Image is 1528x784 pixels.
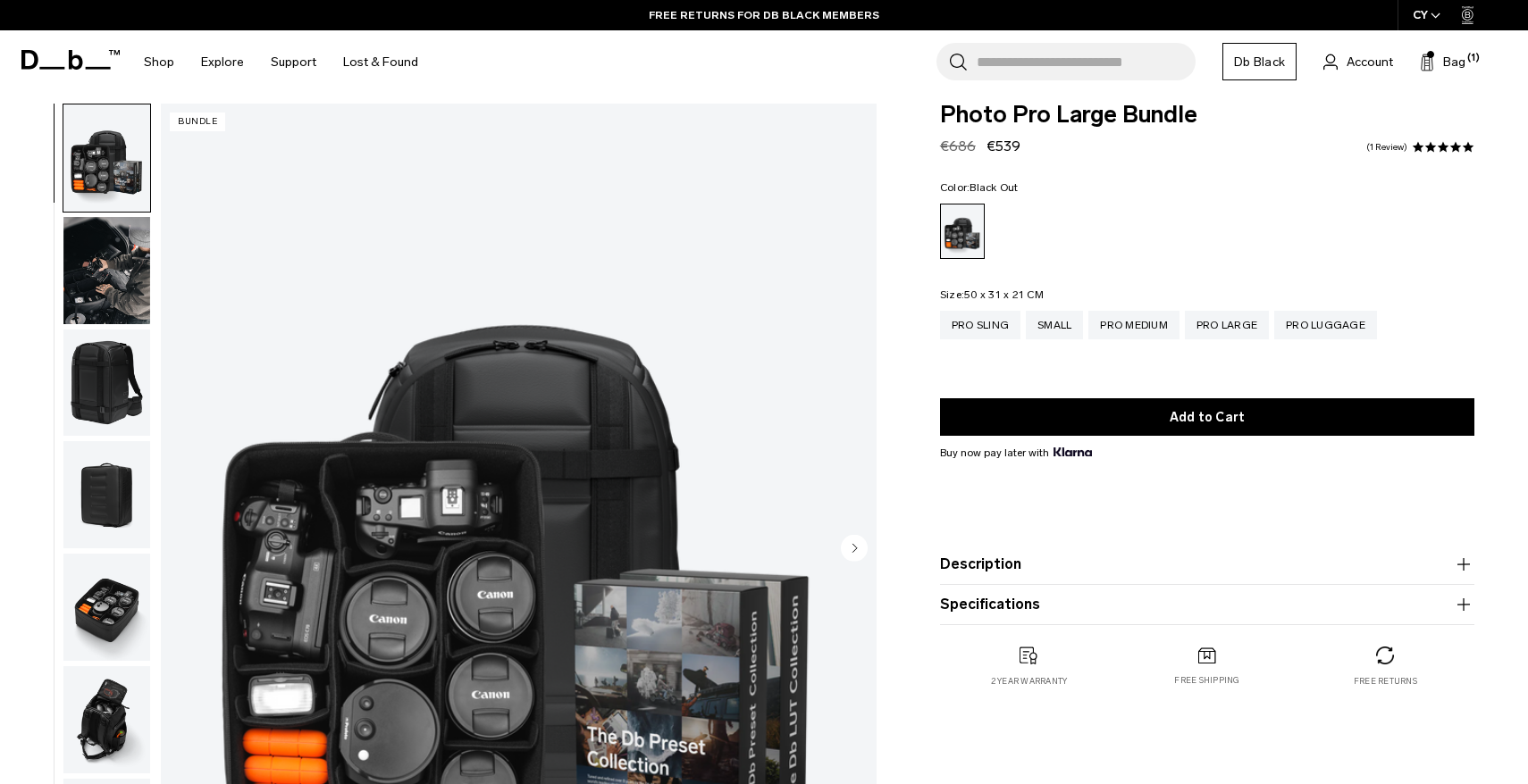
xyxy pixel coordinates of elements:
[63,329,151,438] button: Photo Pro Large Bundle
[63,329,150,437] img: Photo Pro Large Bundle
[1088,311,1180,339] a: Pro Medium
[1354,675,1417,688] p: Free returns
[1366,143,1407,152] a: 1 reviews
[1185,311,1269,339] a: Pro Large
[170,113,225,131] p: Bundle
[1467,51,1480,66] span: (1)
[991,675,1068,688] p: 2 year warranty
[940,182,1019,193] legend: Color:
[940,104,1474,127] span: Photo Pro Large Bundle
[63,666,150,773] img: Photo Pro Large Bundle
[940,289,1044,300] legend: Size:
[940,311,1020,339] a: Pro Sling
[1323,51,1393,72] a: Account
[940,445,1092,461] span: Buy now pay later with
[271,30,316,94] a: Support
[63,104,151,213] button: Photo Pro Large Bundle
[144,30,174,94] a: Shop
[940,398,1474,436] button: Add to Cart
[1222,43,1297,80] a: Db Black
[841,535,868,565] button: Next slide
[940,204,985,259] a: Black Out
[63,216,151,325] button: Photo Pro Large Bundle
[63,665,151,774] button: Photo Pro Large Bundle
[1026,311,1083,339] a: Small
[130,30,432,94] nav: Main Navigation
[63,554,150,661] img: Photo Pro Large Bundle
[940,594,1474,615] button: Specifications
[1443,53,1465,71] span: Bag
[940,554,1474,575] button: Description
[1347,53,1393,71] span: Account
[970,181,1018,194] span: Black Out
[63,104,150,212] img: Photo Pro Large Bundle
[964,288,1044,301] span: 50 x 31 x 21 CM
[1274,311,1377,339] a: Pro Luggage
[986,138,1020,154] span: €539
[63,217,150,324] img: Photo Pro Large Bundle
[940,138,976,154] s: €686
[63,440,151,549] button: Photo Pro Large Bundle
[1174,674,1239,687] p: Free shipping
[63,441,150,548] img: Photo Pro Large Bundle
[1054,447,1092,456] img: {"height" => 20, "alt" => "Klarna"}
[63,553,151,662] button: Photo Pro Large Bundle
[343,30,418,94] a: Lost & Found
[1420,51,1465,72] button: Bag (1)
[201,30,244,94] a: Explore
[649,7,879,23] a: FREE RETURNS FOR DB BLACK MEMBERS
